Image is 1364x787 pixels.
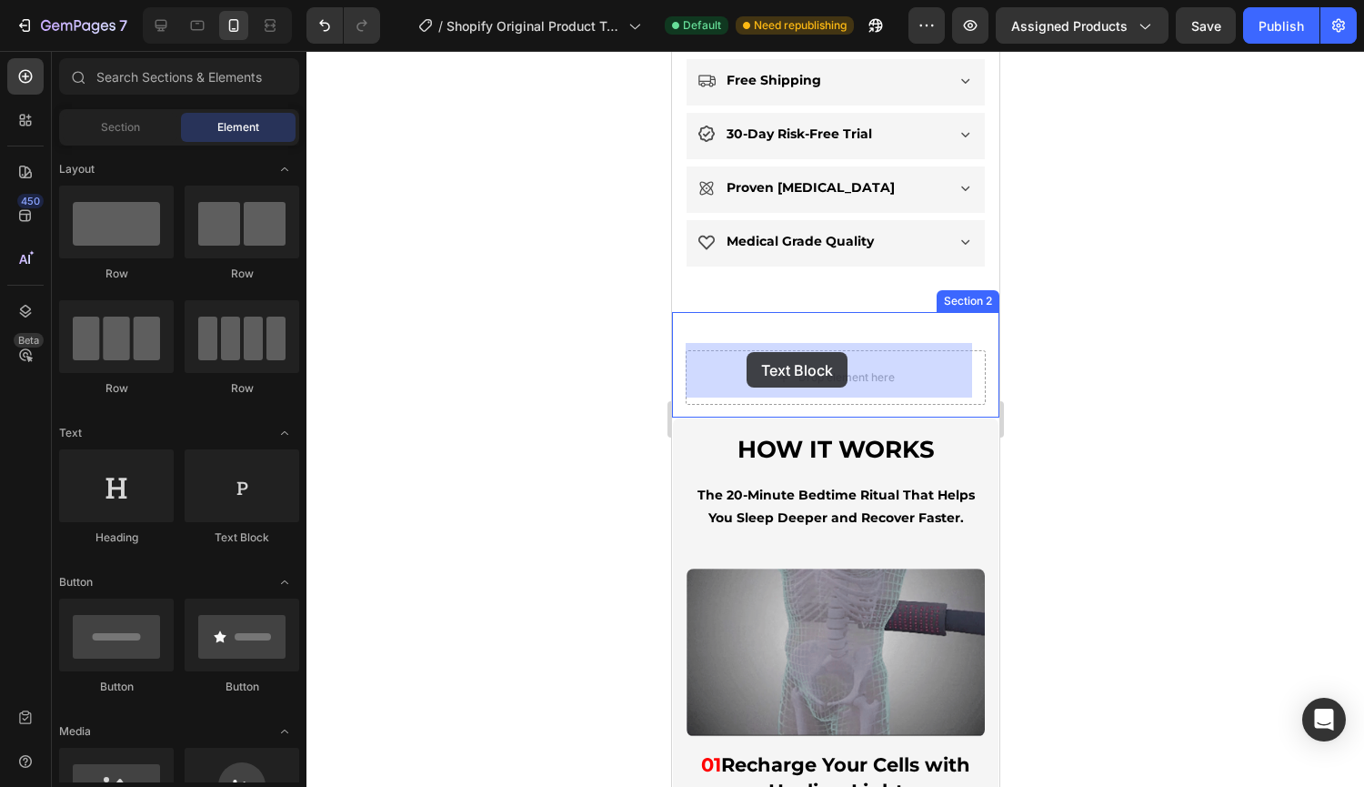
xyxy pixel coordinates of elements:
[59,380,174,397] div: Row
[17,194,44,208] div: 450
[14,333,44,348] div: Beta
[1259,16,1304,35] div: Publish
[438,16,443,35] span: /
[1011,16,1128,35] span: Assigned Products
[754,17,847,34] span: Need republishing
[59,530,174,546] div: Heading
[270,568,299,597] span: Toggle open
[59,266,174,282] div: Row
[672,51,999,787] iframe: Design area
[59,161,95,177] span: Layout
[185,380,299,397] div: Row
[59,425,82,441] span: Text
[306,7,380,44] div: Undo/Redo
[270,717,299,746] span: Toggle open
[59,574,93,590] span: Button
[683,17,721,34] span: Default
[996,7,1168,44] button: Assigned Products
[217,119,259,136] span: Element
[59,679,174,695] div: Button
[59,58,299,95] input: Search Sections & Elements
[185,266,299,282] div: Row
[185,530,299,546] div: Text Block
[119,15,127,36] p: 7
[1302,698,1346,742] div: Open Intercom Messenger
[185,679,299,695] div: Button
[1191,18,1221,34] span: Save
[59,723,91,740] span: Media
[7,7,135,44] button: 7
[1176,7,1236,44] button: Save
[1243,7,1319,44] button: Publish
[446,16,621,35] span: Shopify Original Product Template
[101,119,140,136] span: Section
[270,155,299,184] span: Toggle open
[270,419,299,448] span: Toggle open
